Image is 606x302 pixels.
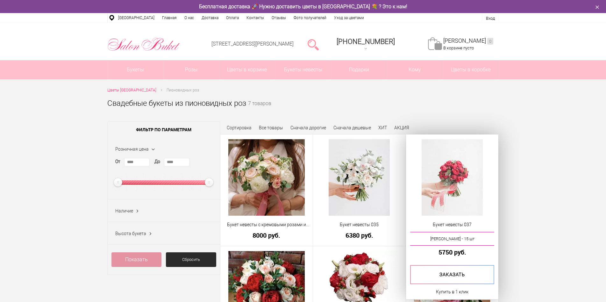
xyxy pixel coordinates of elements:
[115,158,120,165] label: От
[228,139,305,216] img: Букет невесты с кремовыми розами и пионами
[166,252,216,267] a: Сбросить
[115,208,133,213] span: Наличие
[103,3,504,10] div: Бесплатная доставка 🚀 Нужно доставить цветы в [GEOGRAPHIC_DATA] 💐 ? Это к нам!
[410,232,495,246] a: [PERSON_NAME] - 15 шт
[227,125,252,130] span: Сортировка
[436,288,468,296] a: Купить в 1 клик
[422,139,483,216] img: Букет невесты 037
[329,139,390,216] img: Букет невесты 035
[211,41,294,47] a: [STREET_ADDRESS][PERSON_NAME]
[486,16,495,21] a: Вход
[163,60,219,79] a: Розы
[333,125,371,130] a: Сначала дешевые
[225,221,309,228] a: Букет невесты с кремовыми розами и пионами
[387,60,443,79] span: Кому
[167,88,199,92] span: Пионовидных роз
[290,125,326,130] a: Сначала дорогие
[115,231,146,236] span: Высота букета
[114,13,158,23] a: [GEOGRAPHIC_DATA]
[317,221,402,228] a: Букет невесты 035
[222,13,243,23] a: Оплата
[243,13,268,23] a: Контакты
[275,60,331,79] a: Букеты невесты
[410,221,495,228] a: Букет невесты 037
[394,125,409,130] a: АКЦИЯ
[158,13,181,23] a: Главная
[378,125,387,130] a: ХИТ
[198,13,222,23] a: Доставка
[108,122,220,138] span: Фильтр по параметрам
[331,60,387,79] a: Подарки
[337,38,395,46] span: [PHONE_NUMBER]
[248,101,271,117] small: 7 товаров
[268,13,290,23] a: Отзывы
[181,13,198,23] a: О нас
[259,125,283,130] a: Все товары
[443,60,499,79] a: Цветы в коробке
[443,46,474,50] span: В корзине пусто
[317,232,402,239] a: 6380 руб.
[487,38,493,45] ins: 0
[111,252,162,267] a: Показать
[333,35,399,54] a: [PHONE_NUMBER]
[410,249,495,255] a: 5750 руб.
[290,13,330,23] a: Фото получателей
[107,36,180,53] img: Цветы Нижний Новгород
[107,87,156,94] a: Цветы [GEOGRAPHIC_DATA]
[225,232,309,239] a: 8000 руб.
[219,60,275,79] a: Цветы в корзине
[115,147,149,152] span: Розничная цена
[330,13,368,23] a: Уход за цветами
[154,158,160,165] label: До
[107,97,246,109] h1: Свадебные букеты из пионовидных роз
[108,60,163,79] a: Букеты
[107,88,156,92] span: Цветы [GEOGRAPHIC_DATA]
[443,37,493,45] a: [PERSON_NAME]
